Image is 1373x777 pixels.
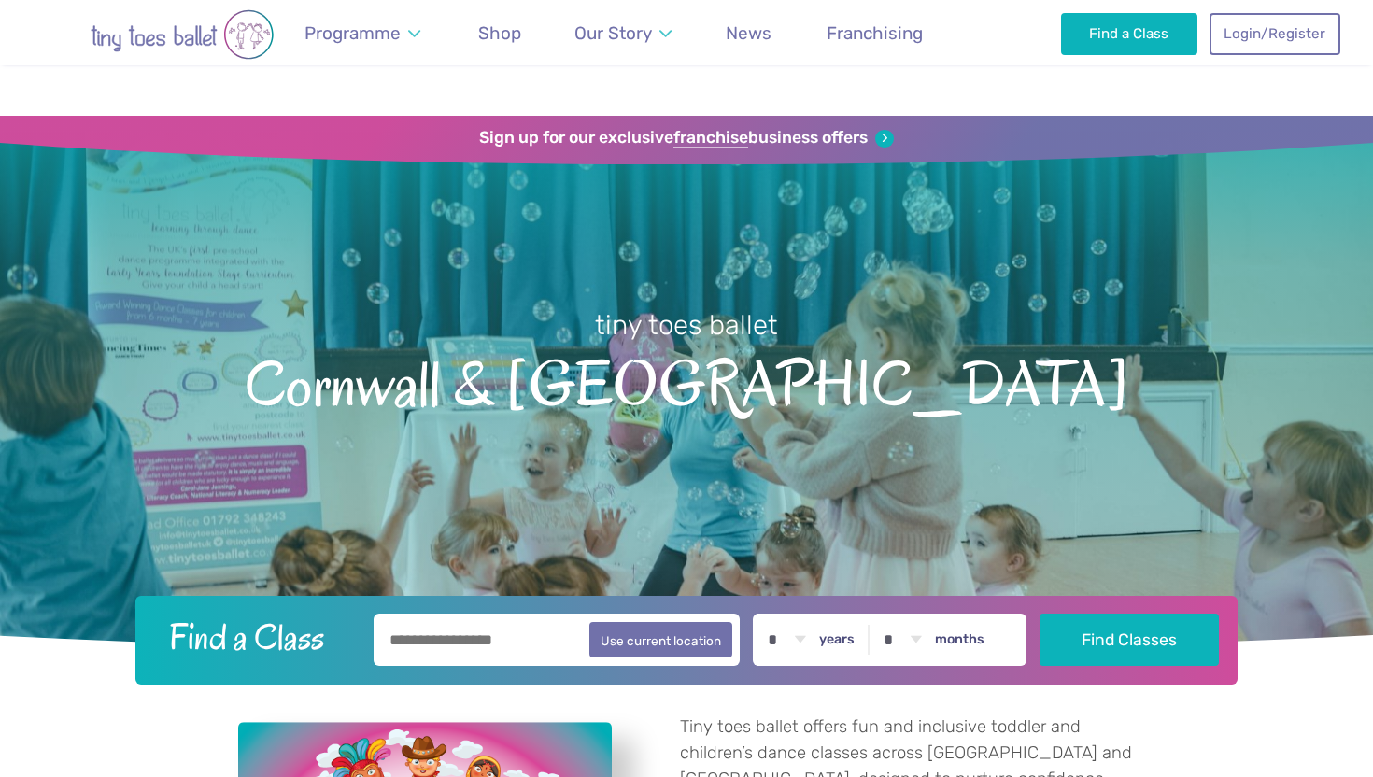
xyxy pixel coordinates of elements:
button: Use current location [589,622,732,657]
span: Programme [304,22,401,44]
h2: Find a Class [154,614,361,660]
label: years [819,631,855,648]
small: tiny toes ballet [595,309,778,341]
img: tiny toes ballet [33,9,332,60]
button: Find Classes [1040,614,1220,666]
a: Find a Class [1061,13,1198,54]
strong: franchise [673,128,748,148]
a: Shop [469,11,530,55]
label: months [935,631,984,648]
a: News [717,11,781,55]
span: Shop [478,22,521,44]
a: Programme [295,11,429,55]
a: Franchising [817,11,931,55]
span: Franchising [827,22,923,44]
span: Our Story [574,22,652,44]
a: Login/Register [1210,13,1340,54]
a: Our Story [566,11,681,55]
a: Sign up for our exclusivefranchisebusiness offers [479,128,893,148]
span: Cornwall & [GEOGRAPHIC_DATA] [33,344,1340,419]
span: News [726,22,771,44]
